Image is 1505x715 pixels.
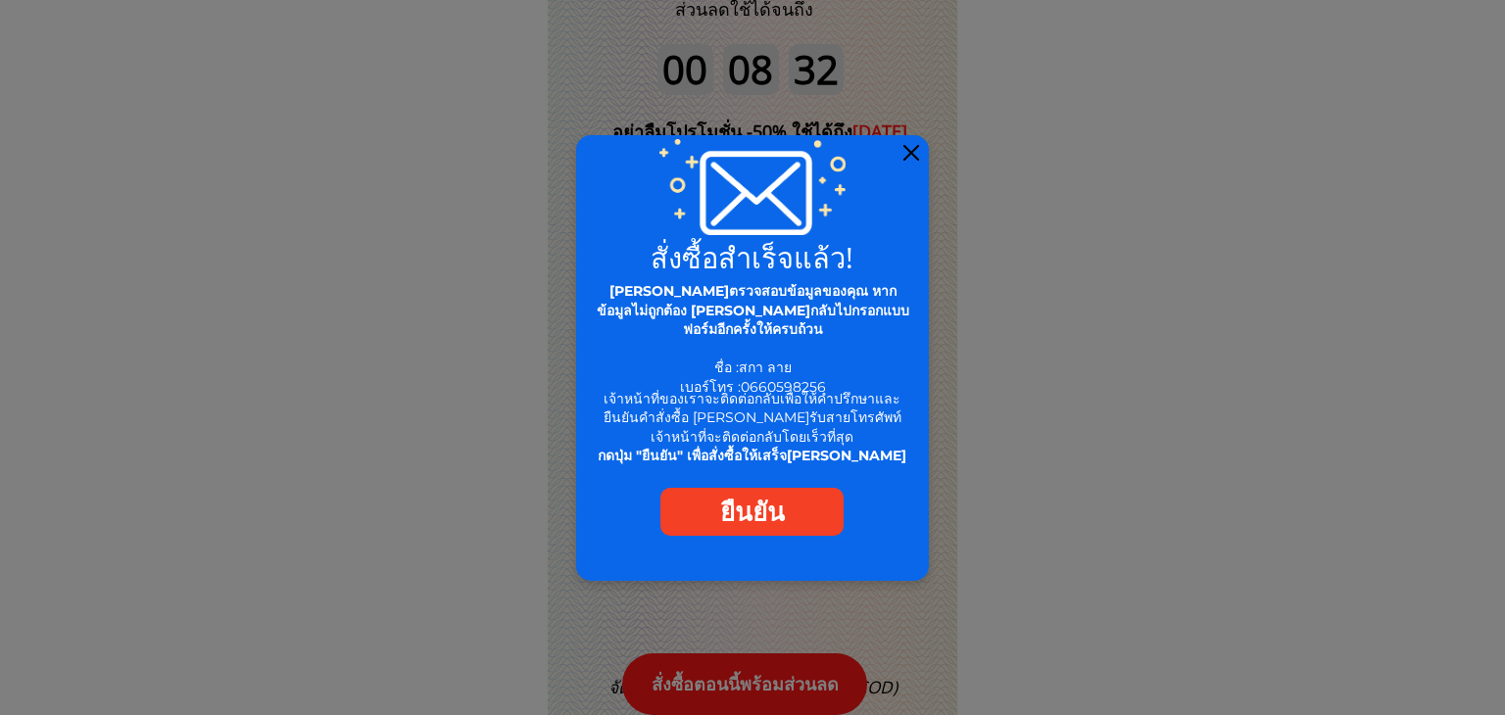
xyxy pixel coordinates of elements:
span: [PERSON_NAME]ตรวจสอบข้อมูลของคุณ หากข้อมูลไม่ถูกต้อง [PERSON_NAME]กลับไปกรอกแบบฟอร์มอีกครั้งให้คร... [597,282,909,338]
div: ชื่อ : เบอร์โทร : [593,282,913,398]
span: 0660598256 [741,378,826,396]
h2: สั่งซื้อสำเร็จแล้ว! [588,243,917,271]
a: ยืนยัน [660,488,844,536]
span: กดปุ่ม "ยืนยัน" เพื่อสั่งซื้อให้เสร็จ[PERSON_NAME] [598,447,906,464]
div: เจ้าหน้าที่ของเราจะติดต่อกลับเพื่อให้คำปรึกษาและยืนยันคำสั่งซื้อ [PERSON_NAME]รับสายโทรศัพท์ เจ้า... [593,390,912,466]
span: สกา ลาย [739,358,792,376]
